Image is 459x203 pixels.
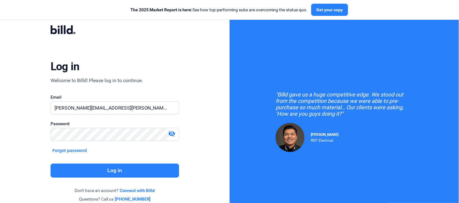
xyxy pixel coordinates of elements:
div: Welcome to Billd! Please log in to continue. [51,77,143,84]
div: See how top-performing subs are overcoming the status quo. [130,7,308,13]
span: [PERSON_NAME] [311,132,338,137]
div: Email [51,94,179,100]
a: Connect with Billd [120,187,155,194]
a: [PHONE_NUMBER] [115,196,151,202]
div: "Billd gave us a huge competitive edge. We stood out from the competition because we were able to... [276,91,413,117]
button: Forgot password [51,147,89,154]
mat-icon: visibility_off [168,130,176,137]
span: The 2025 Market Report is here: [130,7,192,12]
div: Password [51,121,179,127]
div: Questions? Call us [51,196,179,202]
img: Raul Pacheco [276,123,305,152]
div: Don't have an account? [51,187,179,194]
div: RDP Electrical [311,137,338,143]
div: Log in [51,60,79,73]
button: Log in [51,164,179,178]
button: Get your copy [311,4,348,16]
